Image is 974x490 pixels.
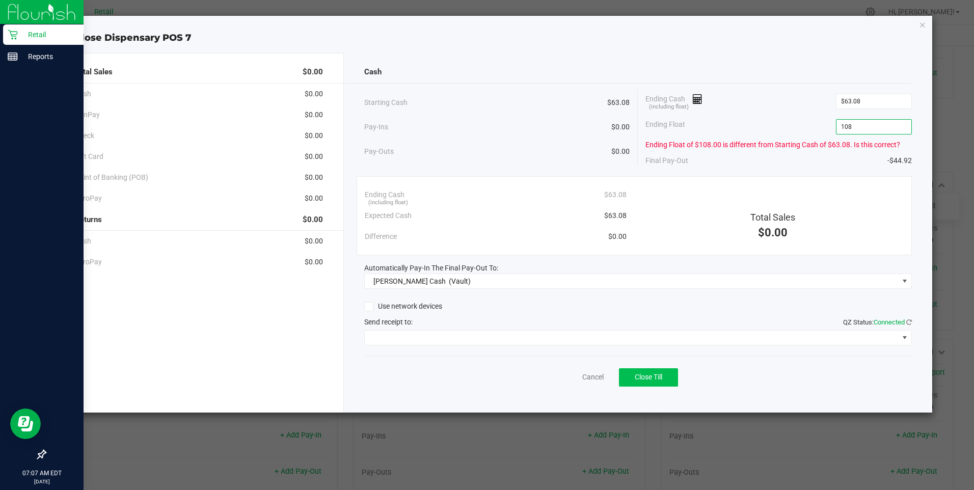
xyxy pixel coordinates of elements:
[8,30,18,40] inline-svg: Retail
[75,66,113,78] span: Total Sales
[364,264,498,272] span: Automatically Pay-In The Final Pay-Out To:
[607,97,630,108] span: $63.08
[750,212,795,223] span: Total Sales
[305,89,323,99] span: $0.00
[887,155,912,166] span: -$44.92
[305,193,323,204] span: $0.00
[75,193,102,204] span: AeroPay
[305,151,323,162] span: $0.00
[758,226,788,239] span: $0.00
[582,372,604,383] a: Cancel
[305,172,323,183] span: $0.00
[364,97,408,108] span: Starting Cash
[365,231,397,242] span: Difference
[305,110,323,120] span: $0.00
[645,140,911,150] div: Ending Float of $108.00 is different from Starting Cash of $63.08. Is this correct?
[843,318,912,326] span: QZ Status:
[305,257,323,267] span: $0.00
[18,29,79,41] p: Retail
[365,210,412,221] span: Expected Cash
[303,66,323,78] span: $0.00
[75,110,100,120] span: CanPay
[305,130,323,141] span: $0.00
[10,409,41,439] iframe: Resource center
[604,210,627,221] span: $63.08
[5,478,79,485] p: [DATE]
[305,236,323,247] span: $0.00
[75,209,322,231] div: Returns
[5,469,79,478] p: 07:07 AM EDT
[635,373,662,381] span: Close Till
[75,257,102,267] span: AeroPay
[18,50,79,63] p: Reports
[619,368,678,387] button: Close Till
[645,94,702,109] span: Ending Cash
[364,122,388,132] span: Pay-Ins
[373,277,446,285] span: [PERSON_NAME] Cash
[649,103,689,112] span: (including float)
[449,277,471,285] span: (Vault)
[608,231,627,242] span: $0.00
[303,214,323,226] span: $0.00
[364,66,382,78] span: Cash
[364,318,413,326] span: Send receipt to:
[645,155,688,166] span: Final Pay-Out
[611,146,630,157] span: $0.00
[75,151,103,162] span: Gift Card
[75,172,148,183] span: Point of Banking (POB)
[604,189,627,200] span: $63.08
[368,199,408,207] span: (including float)
[364,301,442,312] label: Use network devices
[75,130,94,141] span: Check
[49,31,932,45] div: Close Dispensary POS 7
[611,122,630,132] span: $0.00
[874,318,905,326] span: Connected
[364,146,394,157] span: Pay-Outs
[365,189,404,200] span: Ending Cash
[645,119,685,134] span: Ending Float
[8,51,18,62] inline-svg: Reports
